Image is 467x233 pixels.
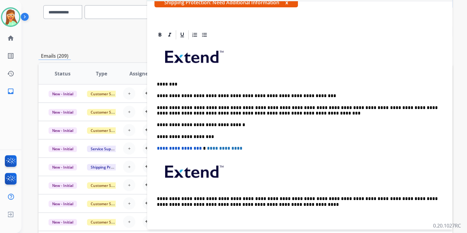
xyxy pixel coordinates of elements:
[49,127,77,134] span: New - Initial
[178,30,187,39] div: Underline
[123,161,135,173] button: +
[123,216,135,228] button: +
[128,200,131,207] span: +
[96,70,107,77] span: Type
[155,30,165,39] div: Bold
[87,164,129,170] span: Shipping Protection
[145,108,152,115] mat-icon: person_add
[123,124,135,136] button: +
[145,145,152,152] mat-icon: person_add
[145,126,152,134] mat-icon: person_add
[123,142,135,155] button: +
[49,182,77,189] span: New - Initial
[129,70,151,77] span: Assignee
[123,179,135,191] button: +
[49,146,77,152] span: New - Initial
[7,52,14,60] mat-icon: list_alt
[200,30,209,39] div: Bullet List
[87,146,122,152] span: Service Support
[87,182,127,189] span: Customer Support
[87,127,127,134] span: Customer Support
[165,30,174,39] div: Italic
[87,91,127,97] span: Customer Support
[49,91,77,97] span: New - Initial
[128,90,131,97] span: +
[49,219,77,225] span: New - Initial
[49,201,77,207] span: New - Initial
[38,52,71,60] p: Emails (209)
[128,108,131,115] span: +
[87,219,127,225] span: Customer Support
[55,70,71,77] span: Status
[190,30,199,39] div: Ordered List
[128,145,131,152] span: +
[145,163,152,170] mat-icon: person_add
[87,109,127,115] span: Customer Support
[123,197,135,209] button: +
[87,201,127,207] span: Customer Support
[7,35,14,42] mat-icon: home
[145,218,152,225] mat-icon: person_add
[7,88,14,95] mat-icon: inbox
[145,181,152,189] mat-icon: person_add
[128,181,131,189] span: +
[145,200,152,207] mat-icon: person_add
[49,109,77,115] span: New - Initial
[128,163,131,170] span: +
[123,106,135,118] button: +
[7,70,14,77] mat-icon: history
[145,90,152,97] mat-icon: person_add
[123,87,135,100] button: +
[433,222,461,229] p: 0.20.1027RC
[49,164,77,170] span: New - Initial
[128,218,131,225] span: +
[2,9,19,26] img: avatar
[128,126,131,134] span: +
